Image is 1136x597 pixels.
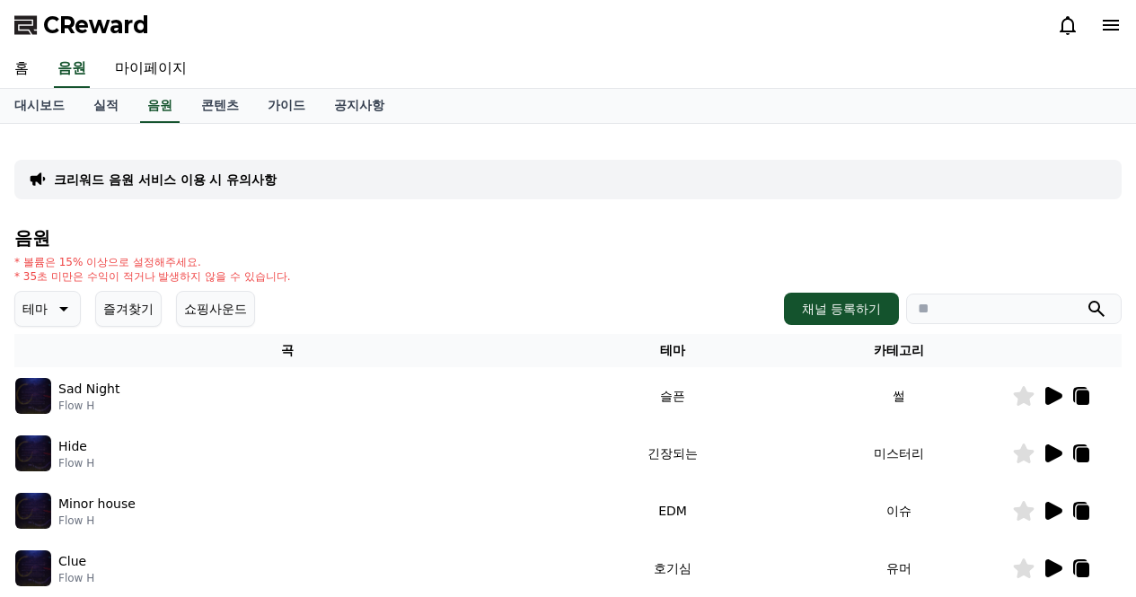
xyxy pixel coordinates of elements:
[786,482,1012,540] td: 이슈
[58,495,136,514] p: Minor house
[14,255,291,269] p: * 볼륨은 15% 이상으로 설정해주세요.
[15,435,51,471] img: music
[15,378,51,414] img: music
[786,334,1012,367] th: 카테고리
[58,571,94,585] p: Flow H
[14,269,291,284] p: * 35초 미만은 수익이 적거나 발생하지 않을 수 있습니다.
[58,552,86,571] p: Clue
[43,11,149,40] span: CReward
[140,89,180,123] a: 음원
[101,50,201,88] a: 마이페이지
[58,380,119,399] p: Sad Night
[253,89,320,123] a: 가이드
[784,293,899,325] button: 채널 등록하기
[14,228,1122,248] h4: 음원
[14,11,149,40] a: CReward
[559,482,786,540] td: EDM
[176,291,255,327] button: 쇼핑사운드
[14,334,559,367] th: 곡
[15,550,51,586] img: music
[58,514,136,528] p: Flow H
[58,437,87,456] p: Hide
[559,425,786,482] td: 긴장되는
[58,456,94,470] p: Flow H
[559,367,786,425] td: 슬픈
[54,171,277,189] a: 크리워드 음원 서비스 이용 시 유의사항
[79,89,133,123] a: 실적
[95,291,162,327] button: 즐겨찾기
[786,540,1012,597] td: 유머
[187,89,253,123] a: 콘텐츠
[786,367,1012,425] td: 썰
[14,291,81,327] button: 테마
[54,50,90,88] a: 음원
[58,399,119,413] p: Flow H
[22,296,48,321] p: 테마
[559,540,786,597] td: 호기심
[786,425,1012,482] td: 미스터리
[559,334,786,367] th: 테마
[15,493,51,529] img: music
[320,89,399,123] a: 공지사항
